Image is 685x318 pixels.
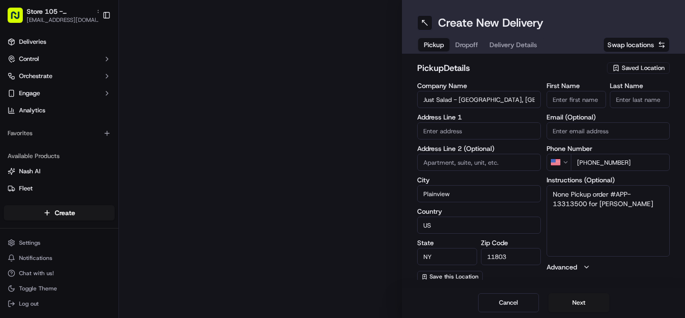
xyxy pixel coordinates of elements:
[417,248,477,265] input: Enter state
[19,269,54,277] span: Chat with us!
[481,248,541,265] input: Enter zip code
[19,239,40,247] span: Settings
[417,82,541,89] label: Company Name
[438,15,543,30] h1: Create New Delivery
[417,185,541,202] input: Enter city
[417,271,483,282] button: Save this Location
[547,262,670,272] button: Advanced
[4,86,115,101] button: Engage
[19,38,46,46] span: Deliveries
[622,64,665,72] span: Saved Location
[547,185,670,257] textarea: None Pickup order #APP-13313500 for [PERSON_NAME]
[4,164,115,179] button: Nash AI
[547,82,607,89] label: First Name
[571,154,670,171] input: Enter phone number
[417,217,541,234] input: Enter country
[547,177,670,183] label: Instructions (Optional)
[417,122,541,139] input: Enter address
[430,273,479,280] span: Save this Location
[424,40,444,50] span: Pickup
[547,91,607,108] input: Enter first name
[547,145,670,152] label: Phone Number
[481,239,541,246] label: Zip Code
[4,236,115,249] button: Settings
[417,114,541,120] label: Address Line 1
[610,91,670,108] input: Enter last name
[4,34,115,50] a: Deliveries
[603,37,670,52] button: Swap locations
[417,154,541,171] input: Apartment, suite, unit, etc.
[4,149,115,164] div: Available Products
[607,61,670,75] button: Saved Location
[55,208,75,218] span: Create
[19,184,33,193] span: Fleet
[417,239,477,246] label: State
[547,114,670,120] label: Email (Optional)
[417,145,541,152] label: Address Line 2 (Optional)
[19,89,40,98] span: Engage
[19,167,40,176] span: Nash AI
[417,177,541,183] label: City
[417,208,541,215] label: Country
[478,293,539,312] button: Cancel
[4,51,115,67] button: Control
[610,82,670,89] label: Last Name
[27,16,103,24] button: [EMAIL_ADDRESS][DOMAIN_NAME]
[19,285,57,292] span: Toggle Theme
[19,55,39,63] span: Control
[4,126,115,141] div: Favorites
[4,69,115,84] button: Orchestrate
[19,300,39,308] span: Log out
[19,106,45,115] span: Analytics
[4,267,115,280] button: Chat with us!
[455,40,478,50] span: Dropoff
[8,184,111,193] a: Fleet
[4,282,115,295] button: Toggle Theme
[548,293,609,312] button: Next
[547,262,577,272] label: Advanced
[19,72,52,80] span: Orchestrate
[417,61,601,75] h2: pickup Details
[4,4,98,27] button: Store 105 - [GEOGRAPHIC_DATA] (Just Salad)[EMAIL_ADDRESS][DOMAIN_NAME]
[547,122,670,139] input: Enter email address
[27,7,92,16] button: Store 105 - [GEOGRAPHIC_DATA] (Just Salad)
[4,103,115,118] a: Analytics
[4,297,115,310] button: Log out
[4,251,115,265] button: Notifications
[607,40,654,50] span: Swap locations
[4,181,115,196] button: Fleet
[4,205,115,220] button: Create
[19,254,52,262] span: Notifications
[417,91,541,108] input: Enter company name
[8,167,111,176] a: Nash AI
[489,40,537,50] span: Delivery Details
